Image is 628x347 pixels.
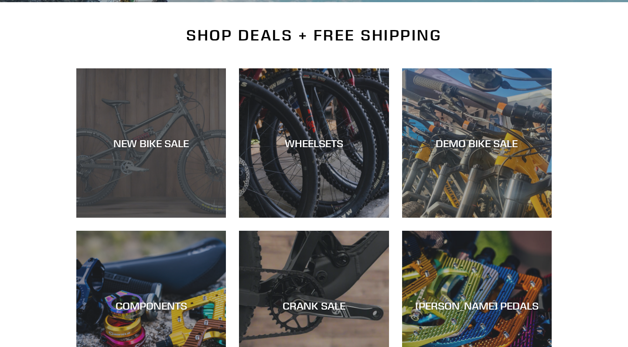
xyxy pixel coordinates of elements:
a: NEW BIKE SALE [76,68,226,218]
div: WHEELSETS [239,137,389,149]
div: NEW BIKE SALE [76,137,226,149]
h2: SHOP DEALS + FREE SHIPPING [76,26,552,44]
a: WHEELSETS [239,68,389,218]
div: COMPONENTS [76,300,226,312]
a: DEMO BIKE SALE [402,68,552,218]
div: CRANK SALE [239,300,389,312]
div: DEMO BIKE SALE [402,137,552,149]
div: [PERSON_NAME] PEDALS [402,300,552,312]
